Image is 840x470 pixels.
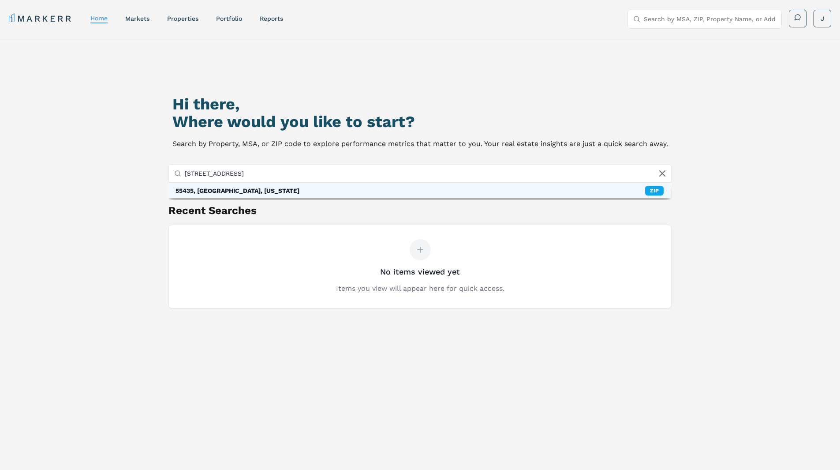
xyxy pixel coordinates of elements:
input: Search by MSA, ZIP, Property Name, or Address [644,10,776,28]
h3: No items viewed yet [380,266,460,278]
p: Items you view will appear here for quick access. [336,283,504,294]
input: Search by MSA, ZIP, Property Name, or Address [185,165,666,182]
div: 55435, [GEOGRAPHIC_DATA], [US_STATE] [175,186,299,195]
div: ZIP: 55435, Edina, Minnesota [168,183,671,198]
a: markets [125,15,149,22]
a: properties [167,15,198,22]
p: Search by Property, MSA, or ZIP code to explore performance metrics that matter to you. Your real... [172,138,668,150]
span: J [821,14,824,23]
a: reports [260,15,283,22]
h1: Hi there, [172,95,668,113]
h2: Where would you like to start? [172,113,668,131]
div: ZIP [645,186,664,196]
a: Portfolio [216,15,242,22]
h2: Recent Searches [168,203,672,218]
a: home [90,15,108,22]
button: J [814,10,831,27]
div: Suggestions [168,183,671,198]
a: MARKERR [9,12,73,25]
